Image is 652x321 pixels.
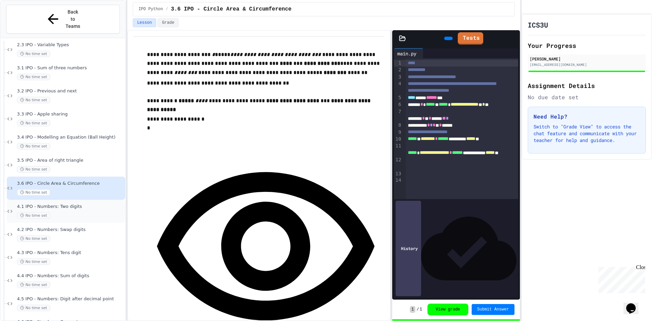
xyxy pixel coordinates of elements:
[394,60,402,67] div: 1
[528,41,646,50] h2: Your Progress
[17,143,50,149] span: No time set
[394,74,402,81] div: 3
[417,307,419,312] span: /
[133,18,156,27] button: Lesson
[394,108,402,122] div: 7
[533,123,640,144] p: Switch to "Grade View" to access the chat feature and communicate with your teacher for help and ...
[17,111,124,117] span: 3.3 IPO - Apple sharing
[17,74,50,80] span: No time set
[17,88,124,94] span: 3.2 IPO - Previous and next
[528,93,646,101] div: No due date set
[394,122,402,129] div: 8
[158,18,179,27] button: Grade
[17,282,50,288] span: No time set
[394,48,423,58] div: main.py
[17,65,124,71] span: 3.1 IPO - Sum of three numbers
[17,42,124,48] span: 2.3 IPO - Variable Types
[139,6,163,12] span: IPO Python
[17,166,50,173] span: No time set
[17,250,124,256] span: 4.3 IPO - Numbers: Tens digit
[530,56,644,62] div: [PERSON_NAME]
[394,67,402,73] div: 2
[428,304,468,315] button: View grade
[17,227,124,233] span: 4.2 IPO - Numbers: Swap digits
[394,129,402,136] div: 9
[623,294,645,314] iframe: chat widget
[394,81,402,94] div: 4
[458,32,483,44] a: Tests
[533,112,640,121] h3: Need Help?
[17,204,124,210] span: 4.1 IPO - Numbers: Two digits
[530,62,644,67] div: [EMAIL_ADDRESS][DOMAIN_NAME]
[17,97,50,103] span: No time set
[17,51,50,57] span: No time set
[394,171,402,177] div: 13
[3,3,47,43] div: Chat with us now!Close
[394,94,402,101] div: 5
[6,5,120,34] button: Back to Teams
[17,273,124,279] span: 4.4 IPO - Numbers: Sum of digits
[596,264,645,293] iframe: chat widget
[17,189,50,196] span: No time set
[420,307,422,312] span: 1
[394,177,402,184] div: 14
[477,307,509,312] span: Submit Answer
[396,201,421,296] div: History
[17,181,124,186] span: 3.6 IPO - Circle Area & Circumference
[17,158,124,163] span: 3.5 IPO - Area of right triangle
[394,101,402,108] div: 6
[394,157,402,171] div: 12
[528,20,548,30] h1: ICS3U
[171,5,291,13] span: 3.6 IPO - Circle Area & Circumference
[472,304,514,315] button: Submit Answer
[17,258,50,265] span: No time set
[410,306,415,313] span: 1
[394,143,402,157] div: 11
[394,50,420,57] div: main.py
[17,135,124,140] span: 3.4 IPO - Modelling an Equation (Ball Height)
[166,6,168,12] span: /
[65,8,81,30] span: Back to Teams
[17,212,50,219] span: No time set
[394,136,402,143] div: 10
[17,305,50,311] span: No time set
[17,120,50,126] span: No time set
[17,235,50,242] span: No time set
[17,296,124,302] span: 4.5 IPO - Numbers: Digit after decimal point
[528,81,646,90] h2: Assignment Details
